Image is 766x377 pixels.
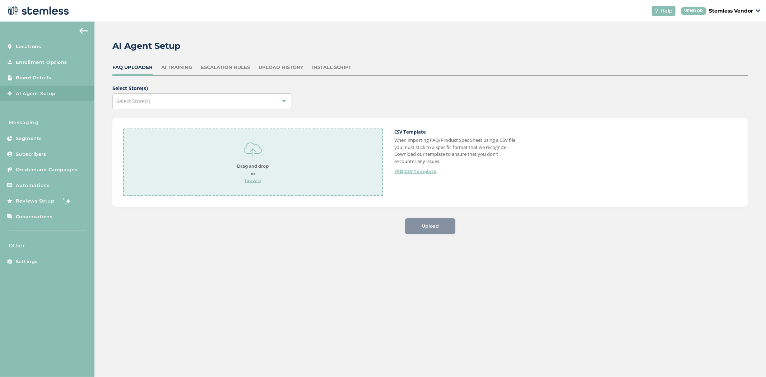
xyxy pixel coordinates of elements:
[394,129,518,136] h2: CSV Template
[237,177,269,184] p: browse
[16,43,41,50] span: Locations
[655,9,659,13] img: icon-help-white-03924b79.svg
[161,64,192,71] div: AI Training
[112,64,153,71] div: FAQ Uploader
[709,7,753,15] p: Stemless Vendor
[259,64,303,71] div: Upload History
[16,135,42,142] span: Segments
[16,182,50,189] span: Automations
[244,141,262,159] img: icon-upload-85c7ce17.svg
[201,64,250,71] div: Escalation Rules
[112,84,324,92] label: Select Store(s)
[16,90,56,97] span: AI Agent Setup
[237,163,269,176] strong: Drag and drop or
[660,7,673,15] span: Help
[16,166,78,173] span: On-demand Campaigns
[16,74,51,82] span: Brand Details
[312,64,351,71] div: Install Script
[112,39,181,52] h2: AI Agent Setup
[16,197,55,205] span: Reviews Setup
[756,9,760,12] img: icon_down-arrow-small-66adaf34.svg
[116,98,150,104] span: Select Store(s)
[681,7,706,15] div: VENDOR
[730,343,766,377] iframe: Chat Widget
[16,59,67,66] span: Enrollment Options
[16,213,53,220] span: Conversations
[394,137,518,165] p: When importing FAQ/Product Spec Sheet using a CSV file, you must stick to a specific format that ...
[60,194,74,208] img: glitter-stars-b7820f95.gif
[79,28,88,34] img: icon-arrow-back-accent-c549486e.svg
[394,168,437,175] a: FAQ CSV Template
[16,258,38,265] span: Settings
[16,151,46,158] span: Subscribers
[6,4,69,18] img: logo-dark-0685b13c.svg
